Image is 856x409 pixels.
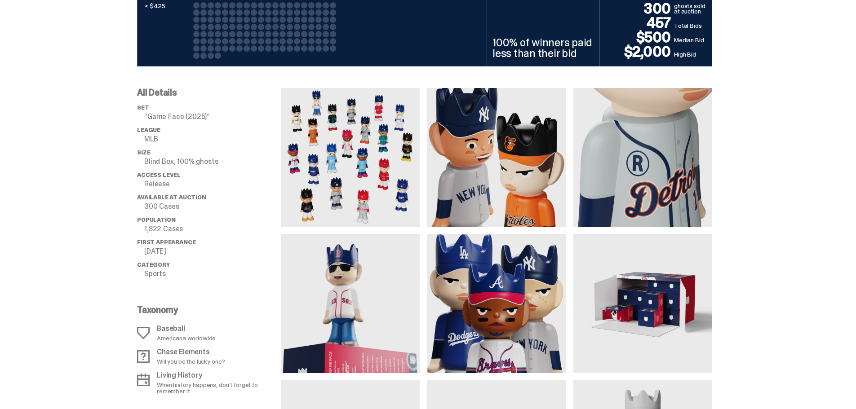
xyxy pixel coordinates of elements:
span: set [137,104,149,111]
span: Available at Auction [137,194,206,201]
img: media gallery image [573,234,712,373]
img: media gallery image [281,88,420,227]
p: ghosts sold at auction [674,3,706,16]
p: High Bid [674,50,706,59]
img: media gallery image [427,88,566,227]
span: First Appearance [137,238,195,246]
p: When history happens, don't forget to remember it [157,382,275,394]
img: media gallery image [573,88,712,227]
p: Taxonomy [137,305,275,314]
span: Category [137,261,170,268]
p: < $425 [145,2,190,59]
p: $2,000 [605,44,674,59]
span: Size [137,149,150,156]
p: 100% of winners paid less than their bid [492,37,594,59]
p: Sports [144,270,281,277]
p: “Game Face (2025)” [144,113,281,120]
p: Chase Elements [157,348,225,356]
p: All Details [137,88,281,97]
img: media gallery image [427,234,566,373]
p: Living History [157,372,275,379]
span: Access Level [137,171,181,179]
p: Release [144,180,281,188]
p: Median Bid [674,35,706,44]
p: [DATE] [144,248,281,255]
p: Americana worldwide [157,335,216,341]
p: Blind Box, 100% ghosts [144,158,281,165]
p: MLB [144,136,281,143]
p: 1,822 Cases [144,225,281,233]
p: $500 [605,30,674,44]
p: Will you be the lucky one? [157,358,225,365]
p: Total Bids [674,21,706,30]
span: Population [137,216,175,224]
img: media gallery image [281,234,420,373]
p: Baseball [157,325,216,332]
p: 457 [605,16,674,30]
p: 300 Cases [144,203,281,210]
span: League [137,126,160,134]
p: 300 [605,1,674,16]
